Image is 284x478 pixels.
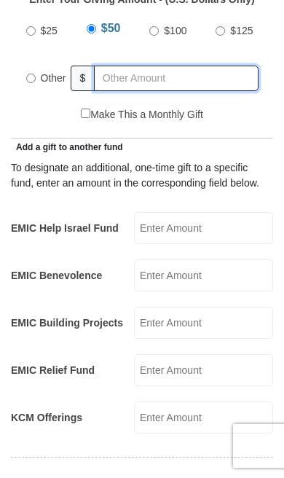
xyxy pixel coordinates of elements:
span: $ [71,66,95,91]
span: $25 [41,25,58,36]
input: Enter Amount [134,259,273,291]
input: Enter Amount [134,401,273,434]
input: Other Amount [94,66,258,91]
span: $100 [164,25,186,36]
input: Enter Amount [134,212,273,244]
span: Add a gift to another fund [11,142,123,152]
span: $125 [230,25,253,36]
span: Other [41,72,66,84]
label: EMIC Relief Fund [11,363,95,378]
span: $50 [101,22,121,34]
label: EMIC Building Projects [11,316,123,331]
div: To designate an additional, one-time gift to a specific fund, enter an amount in the correspondin... [11,160,273,191]
label: EMIC Help Israel Fund [11,221,119,236]
label: EMIC Benevolence [11,268,102,283]
label: KCM Offerings [11,410,82,426]
label: Make This a Monthly Gift [81,107,203,122]
input: Enter Amount [134,354,273,386]
input: Enter Amount [134,307,273,339]
input: Make This a Monthly Gift [81,109,90,118]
